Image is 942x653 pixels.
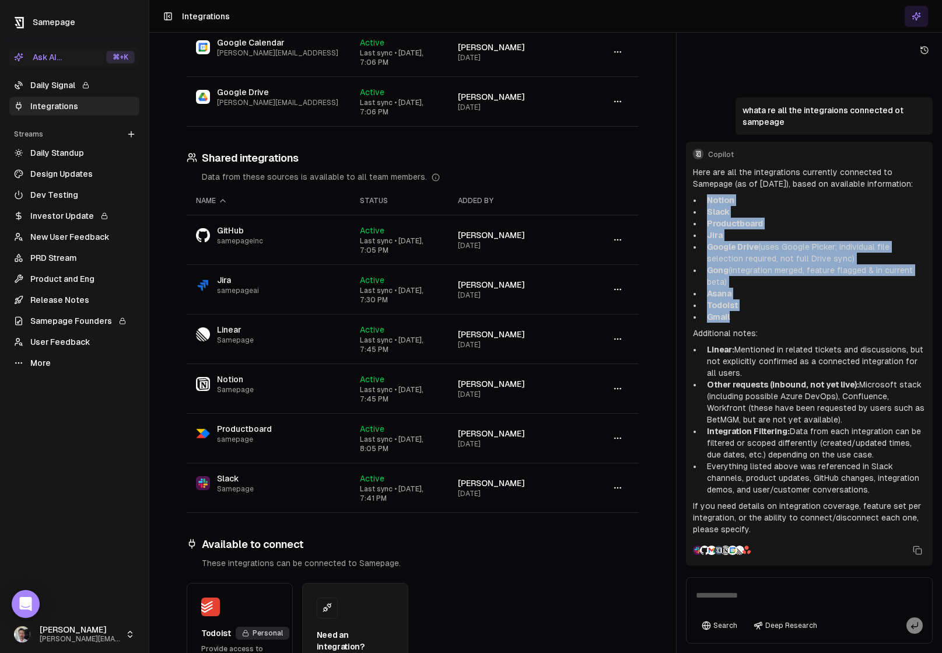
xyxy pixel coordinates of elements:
button: [PERSON_NAME][PERSON_NAME][EMAIL_ADDRESS] [9,620,139,648]
p: If you need details on integration coverage, feature set per integration, or the ability to conne... [693,500,926,535]
div: Name [196,196,341,205]
button: Ask AI...⌘+K [9,48,139,67]
span: [PERSON_NAME] [458,429,525,438]
span: Active [360,474,384,483]
li: Mentioned in related tickets and discussions, but not explicitly confirmed as a connected integra... [702,344,926,379]
span: Google Drive [217,86,338,98]
span: Linear [217,324,254,336]
span: [PERSON_NAME][EMAIL_ADDRESS] [40,635,121,644]
strong: Jira [707,231,723,240]
span: [PERSON_NAME] [458,280,525,289]
div: Todoist [201,627,231,639]
button: Deep Research [748,617,823,634]
span: [PERSON_NAME] [458,43,525,52]
img: Jira [196,278,210,292]
img: Google Drive [196,90,210,104]
span: samepageinc [217,236,263,246]
strong: Integration Filtering: [707,427,790,436]
div: [DATE] [458,390,570,399]
div: [DATE] [458,53,570,62]
div: [DATE] [458,103,570,112]
img: Notion [721,546,730,555]
a: Daily Signal [9,76,139,95]
div: [DATE] [458,439,570,449]
img: GitHub [700,546,709,555]
strong: Productboard [707,219,763,228]
a: Investor Update [9,207,139,225]
div: [DATE] [458,340,570,350]
h1: Integrations [182,11,230,22]
img: Productboard [196,427,210,441]
button: Search [696,617,743,634]
img: Notion [196,377,210,391]
span: Notion [217,373,254,385]
div: Streams [9,125,139,144]
img: Google Calendar [728,546,737,555]
img: Linear [735,546,744,555]
div: Last sync • [DATE], 8:05 PM [360,435,439,453]
a: Integrations [9,97,139,116]
strong: Asana [707,289,731,298]
div: Last sync • [DATE], 7:45 PM [360,336,439,354]
span: [PERSON_NAME][EMAIL_ADDRESS] [217,98,338,107]
img: Gmail [707,546,716,555]
a: Samepage Founders [9,312,139,330]
div: Need an integration? [317,629,394,652]
span: [PERSON_NAME] [458,479,525,488]
div: Ask AI... [14,51,62,63]
strong: Todoist [707,301,738,310]
span: [PERSON_NAME] [458,330,525,339]
a: PRD Stream [9,249,139,267]
span: Samepage [217,336,254,345]
span: [PERSON_NAME][EMAIL_ADDRESS] [217,48,338,58]
a: User Feedback [9,333,139,351]
span: Samepage [217,385,254,394]
div: Open Intercom Messenger [12,590,40,618]
img: Todoist [201,598,220,616]
span: Productboard [217,423,272,435]
span: GitHub [217,225,263,236]
img: Slack [693,546,702,555]
p: whata re all the integraions connected ot sampeage [743,104,926,128]
img: Asana [742,546,751,554]
span: [PERSON_NAME] [458,92,525,102]
span: Active [360,375,384,384]
strong: Notion [707,195,734,205]
span: Active [360,325,384,334]
span: Slack [217,473,254,484]
img: Samepage [714,546,723,555]
div: Personal [236,627,289,640]
li: Microsoft stack (including possible Azure DevOps), Confluence, Workfront (these have been request... [702,379,926,425]
div: Last sync • [DATE], 7:06 PM [360,98,439,117]
img: Slack [196,476,210,490]
span: samepage [217,435,272,444]
span: Active [360,226,384,235]
div: Last sync • [DATE], 7:41 PM [360,484,439,503]
div: ⌘ +K [106,51,135,64]
span: Active [360,275,384,285]
p: Here are all the integrations currently connected to Samepage (as of [DATE]), based on available ... [693,166,926,190]
span: Copilot [708,150,926,159]
li: Everything listed above was referenced in Slack channels, product updates, GitHub changes, integr... [702,460,926,495]
div: Data from these sources is available to all team members. [202,171,639,183]
a: Release Notes [9,291,139,309]
strong: Slack [707,207,729,216]
img: _image [14,626,30,642]
span: Jira [217,274,259,286]
span: samepageai [217,286,259,295]
img: Google Calendar [196,40,210,54]
span: Active [360,424,384,434]
h3: Shared integrations [187,150,639,166]
span: Google Calendar [217,37,338,48]
span: Active [360,88,384,97]
span: Active [360,38,384,47]
p: Additional notes: [693,327,926,339]
a: Design Updates [9,165,139,183]
div: Added by [458,196,570,205]
a: More [9,354,139,372]
div: Last sync • [DATE], 7:05 PM [360,236,439,255]
span: [PERSON_NAME] [458,231,525,240]
strong: Other requests (inbound, not yet live): [707,380,859,389]
span: Samepage [217,484,254,494]
a: Product and Eng [9,270,139,288]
